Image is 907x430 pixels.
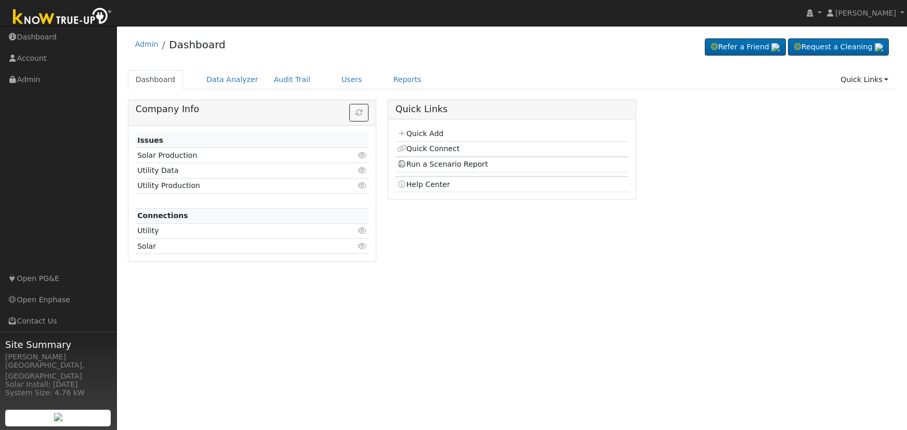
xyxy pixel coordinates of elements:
span: Site Summary [5,338,111,352]
a: Quick Add [397,129,443,138]
div: Solar Install: [DATE] [5,379,111,390]
td: Utility Data [136,163,331,178]
a: Data Analyzer [199,70,266,89]
a: Run a Scenario Report [397,160,488,168]
i: Click to view [358,227,367,234]
a: Help Center [397,180,450,189]
a: Dashboard [128,70,183,89]
img: retrieve [771,43,780,51]
i: Click to view [358,167,367,174]
a: Quick Connect [397,144,459,153]
div: System Size: 4.76 kW [5,387,111,398]
td: Utility [136,223,331,238]
i: Click to view [358,182,367,189]
img: retrieve [54,413,62,421]
img: retrieve [875,43,883,51]
td: Utility Production [136,178,331,193]
a: Audit Trail [266,70,318,89]
span: [PERSON_NAME] [835,9,896,17]
a: Admin [135,40,159,48]
i: Click to view [358,152,367,159]
div: [PERSON_NAME] [5,352,111,362]
a: Dashboard [169,38,226,51]
h5: Company Info [136,104,369,115]
a: Request a Cleaning [788,38,889,56]
a: Reports [386,70,429,89]
div: [GEOGRAPHIC_DATA], [GEOGRAPHIC_DATA] [5,360,111,382]
a: Refer a Friend [705,38,786,56]
a: Users [334,70,370,89]
strong: Issues [137,136,163,144]
a: Quick Links [833,70,896,89]
td: Solar [136,239,331,254]
h5: Quick Links [396,104,629,115]
i: Click to view [358,243,367,250]
td: Solar Production [136,148,331,163]
strong: Connections [137,211,188,220]
img: Know True-Up [8,6,117,29]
